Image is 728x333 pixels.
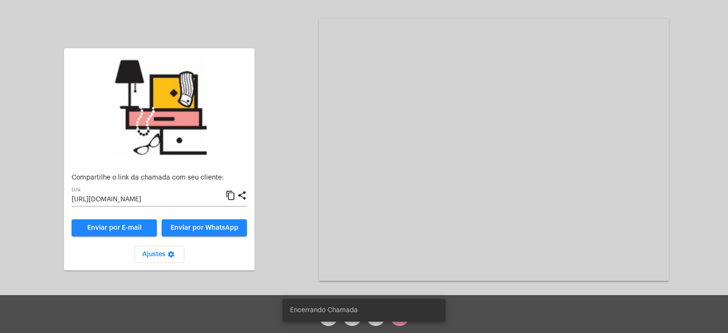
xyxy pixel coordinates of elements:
span: Enviar por E-mail [87,225,142,231]
mat-icon: content_copy [226,190,236,201]
span: Ajustes [142,251,177,258]
span: Enviar por WhatsApp [171,225,238,231]
button: Enviar por WhatsApp [162,219,247,236]
p: Compartilhe o link da chamada com seu cliente: [72,174,247,181]
img: b0638e37-6cf5-c2ab-24d1-898c32f64f7f.jpg [112,56,207,158]
a: Enviar por E-mail [72,219,157,236]
mat-icon: share [237,190,247,201]
button: Ajustes [135,246,184,263]
mat-icon: settings [165,251,177,262]
span: Encerrando Chamada [290,306,358,315]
